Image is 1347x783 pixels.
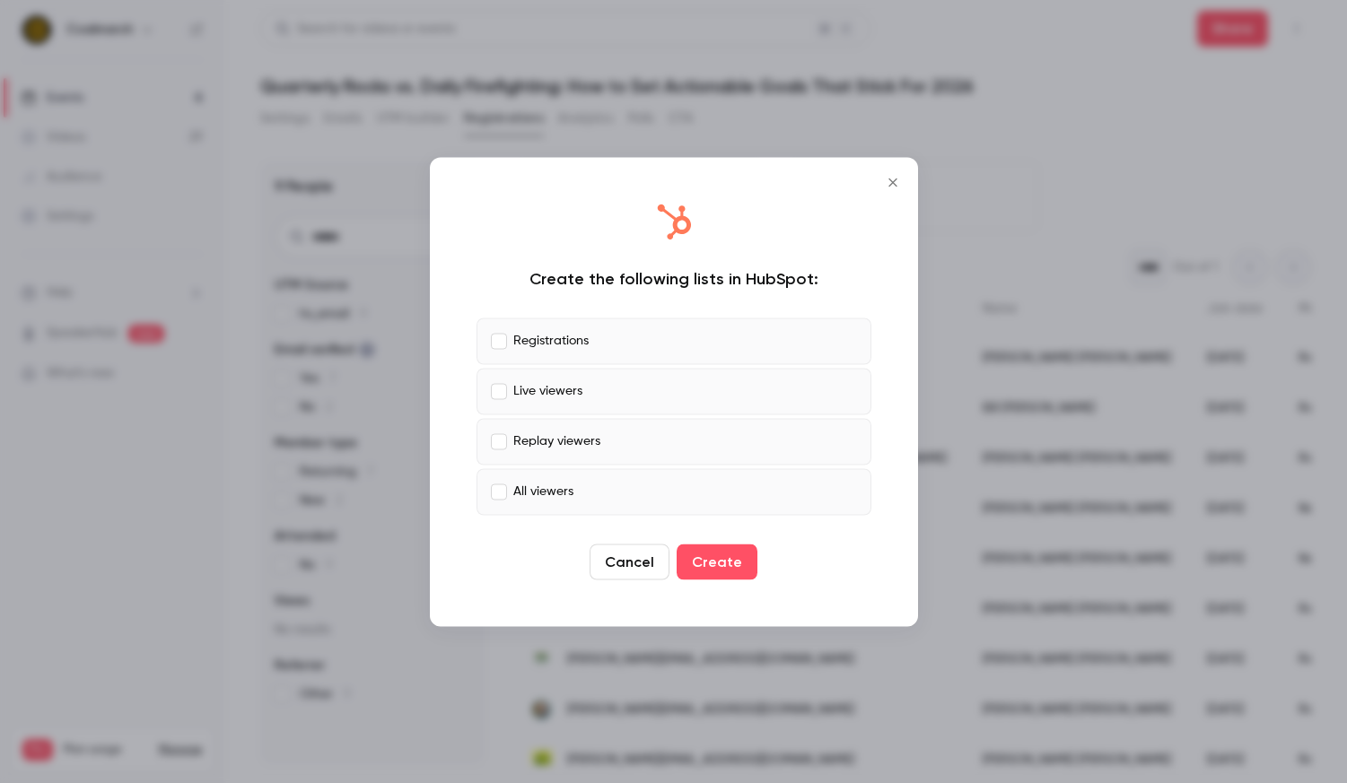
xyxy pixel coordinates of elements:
[513,382,582,401] p: Live viewers
[513,332,589,351] p: Registrations
[513,432,600,451] p: Replay viewers
[477,267,871,289] div: Create the following lists in HubSpot:
[677,544,757,579] button: Create
[513,483,573,501] p: All viewers
[590,544,669,579] button: Cancel
[875,164,911,200] button: Close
